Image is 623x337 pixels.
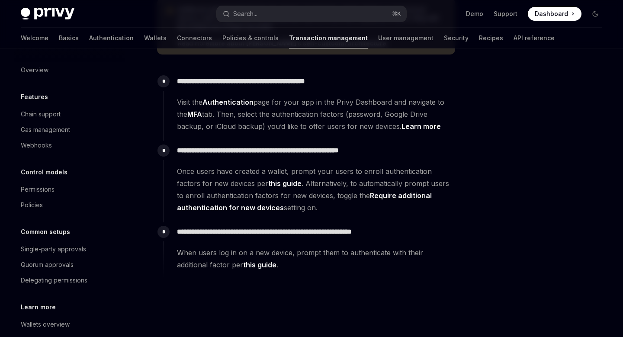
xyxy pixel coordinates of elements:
a: Connectors [177,28,212,48]
div: Single-party approvals [21,244,86,254]
a: Wallets overview [14,317,125,332]
a: Permissions [14,182,125,197]
a: Basics [59,28,79,48]
strong: MFA [187,110,202,119]
h5: Learn more [21,302,56,312]
a: Overview [14,62,125,78]
div: Overview [21,65,48,75]
a: User management [378,28,434,48]
a: Chain support [14,106,125,122]
span: Dashboard [535,10,568,18]
a: Webhooks [14,138,125,153]
a: Delegating permissions [14,273,125,288]
div: Wallets overview [21,319,70,330]
div: Search... [233,9,257,19]
a: this guide [268,179,302,188]
a: Policies & controls [222,28,279,48]
div: Permissions [21,184,55,195]
img: dark logo [21,8,74,20]
a: Gas management [14,122,125,138]
a: Learn more [401,122,441,131]
a: Single-party approvals [14,241,125,257]
span: Visit the page for your app in the Privy Dashboard and navigate to the tab. Then, select the auth... [177,96,455,132]
a: Transaction management [289,28,368,48]
a: Security [444,28,469,48]
h5: Features [21,92,48,102]
strong: Authentication [202,98,254,106]
a: Welcome [21,28,48,48]
a: Support [494,10,517,18]
a: this guide [243,260,276,270]
div: Gas management [21,125,70,135]
button: Open search [217,6,406,22]
div: Delegating permissions [21,275,87,286]
div: Chain support [21,109,61,119]
div: Quorum approvals [21,260,74,270]
a: Demo [466,10,483,18]
a: Policies [14,197,125,213]
a: API reference [514,28,555,48]
span: When users log in on a new device, prompt them to authenticate with their additional factor per . [177,247,455,271]
strong: Require additional authentication for new devices [177,191,432,212]
a: Recipes [479,28,503,48]
span: ⌘ K [392,10,401,17]
a: Authentication [89,28,134,48]
a: Wallets [144,28,167,48]
h5: Common setups [21,227,70,237]
div: Policies [21,200,43,210]
h5: Control models [21,167,67,177]
div: Webhooks [21,140,52,151]
button: Toggle dark mode [588,7,602,21]
a: Quorum approvals [14,257,125,273]
span: Once users have created a wallet, prompt your users to enroll authentication factors for new devi... [177,165,455,214]
a: Dashboard [528,7,581,21]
